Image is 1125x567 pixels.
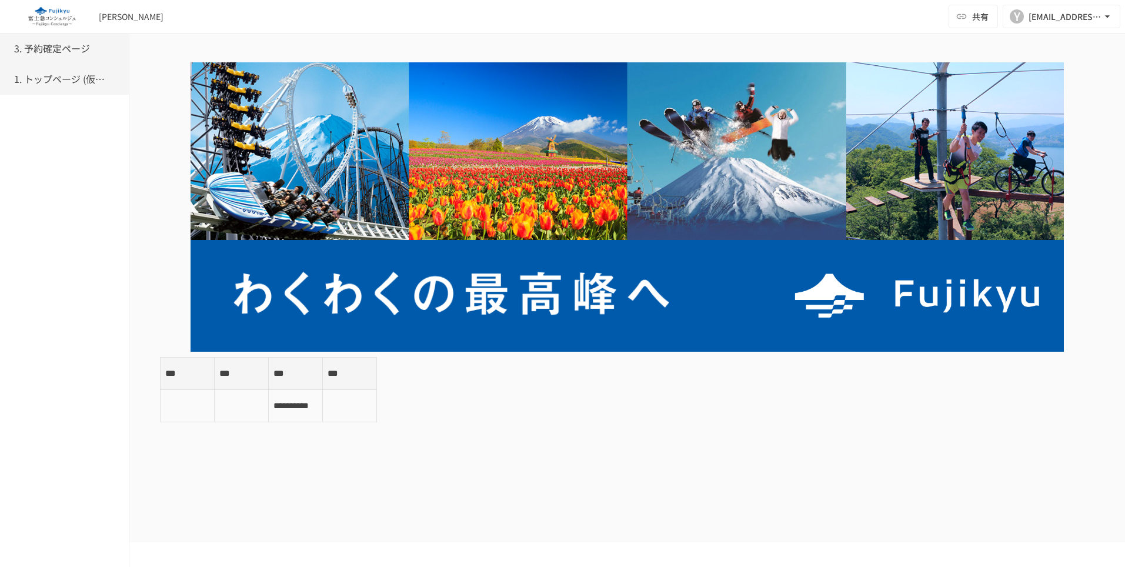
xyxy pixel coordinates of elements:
[99,11,163,23] div: [PERSON_NAME]
[949,5,998,28] button: 共有
[14,7,89,26] img: eQeGXtYPV2fEKIA3pizDiVdzO5gJTl2ahLbsPaD2E4R
[972,10,989,23] span: 共有
[160,62,1094,352] img: 9NYIRYgtduoQjoGXsqqe5dy77I5ILDG0YqJd0KDzNKZ
[14,72,108,87] h6: 1. トップページ (仮予約一覧)
[14,41,90,56] h6: 3. 予約確定ページ
[1003,5,1120,28] button: Y[EMAIL_ADDRESS][DOMAIN_NAME]
[1029,9,1101,24] div: [EMAIL_ADDRESS][DOMAIN_NAME]
[1010,9,1024,24] div: Y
